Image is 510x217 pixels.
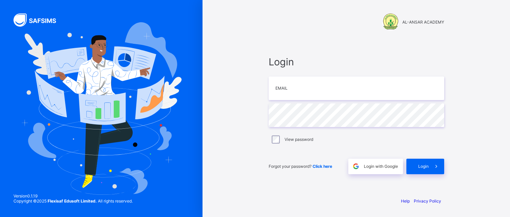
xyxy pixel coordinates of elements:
a: Help [401,198,410,204]
a: Privacy Policy [414,198,441,204]
span: Copyright © 2025 All rights reserved. [14,198,133,204]
a: Click here [313,164,332,169]
span: Version 0.1.19 [14,193,133,198]
label: View password [285,137,313,142]
span: Login [269,56,444,68]
img: google.396cfc9801f0270233282035f929180a.svg [352,162,360,170]
strong: Flexisaf Edusoft Limited. [48,198,97,204]
img: SAFSIMS Logo [14,13,64,27]
img: Hero Image [21,22,182,195]
span: Login [418,164,429,169]
span: AL-ANSAR ACADEMY [402,20,444,25]
span: Login with Google [364,164,398,169]
span: Forgot your password? [269,164,332,169]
